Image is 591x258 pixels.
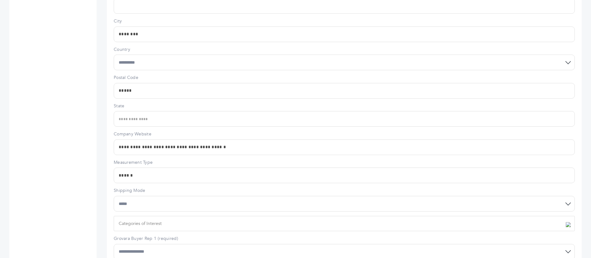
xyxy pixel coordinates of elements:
img: select_arrow.svg [566,221,571,227]
label: Company Website [114,131,575,137]
label: Grovara Buyer Rep 1 (required) [114,236,575,242]
label: Country [114,46,575,53]
span: Categories of Interest [119,221,162,226]
label: City [114,18,575,24]
label: Measurement Type [114,159,575,166]
label: State [114,103,575,109]
label: Shipping Mode [114,187,575,194]
label: Postal Code [114,75,575,81]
